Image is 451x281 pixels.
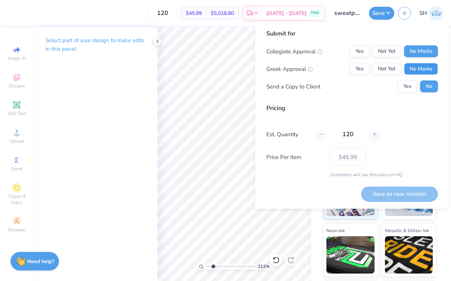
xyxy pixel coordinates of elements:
div: Send a Copy to Client [266,82,320,91]
button: Not Yet [372,63,401,75]
label: Price Per Item [266,153,324,161]
p: Select part of your design to make edits in this panel [46,36,145,53]
div: Customers will see this price on HQ. [266,171,438,178]
span: FREE [311,10,319,16]
span: $45.99 [186,9,202,17]
button: Not Yet [372,46,401,57]
span: [DATE] - [DATE] [266,9,307,17]
span: Decorate [8,227,26,233]
input: – – [330,126,366,143]
span: 212 % [258,263,270,270]
a: SH [419,6,444,21]
span: $5,518.80 [211,9,234,17]
div: Greek Approval [266,65,313,73]
div: Pricing [266,104,438,113]
button: No Marks [404,46,438,57]
div: Submit for [266,29,438,38]
button: Save [369,7,394,20]
span: SH [419,9,427,18]
button: Yes [398,81,417,93]
div: Collegiate Approval [266,47,323,56]
span: Neon Ink [326,227,345,234]
img: Sofia Hristidis [429,6,444,21]
button: No [420,81,438,93]
input: – – [148,6,177,20]
span: Greek [11,166,23,172]
input: Untitled Design [329,6,365,21]
label: Est. Quantity [266,130,311,138]
img: Neon Ink [326,236,375,274]
span: Designs [9,83,25,89]
span: Clipart & logos [4,193,30,205]
img: Metallic & Glitter Ink [385,236,433,274]
span: Add Text [8,110,26,116]
button: Yes [350,46,369,57]
button: Yes [350,63,369,75]
span: Upload [9,138,24,144]
span: Image AI [8,55,26,61]
span: Metallic & Glitter Ink [385,227,429,234]
button: No Marks [404,63,438,75]
strong: Need help? [27,258,54,265]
